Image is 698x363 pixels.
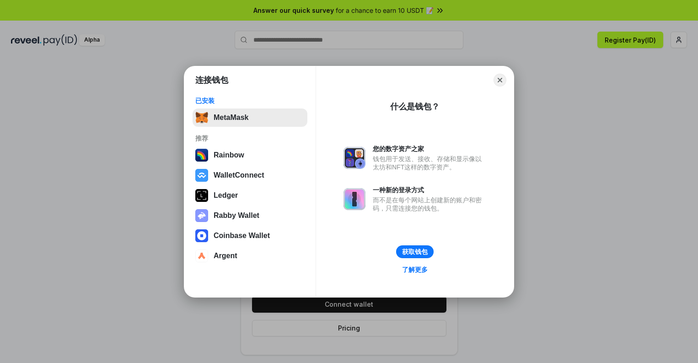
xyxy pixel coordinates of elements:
div: Ledger [214,191,238,200]
button: Ledger [193,186,307,205]
img: svg+xml,%3Csvg%20fill%3D%22none%22%20height%3D%2233%22%20viewBox%3D%220%200%2035%2033%22%20width%... [195,111,208,124]
div: 而不是在每个网站上创建新的账户和密码，只需连接您的钱包。 [373,196,486,212]
div: Rainbow [214,151,244,159]
div: 什么是钱包？ [390,101,440,112]
div: 已安装 [195,97,305,105]
img: svg+xml,%3Csvg%20xmlns%3D%22http%3A%2F%2Fwww.w3.org%2F2000%2Fsvg%22%20fill%3D%22none%22%20viewBox... [195,209,208,222]
button: Close [494,74,506,87]
button: Rainbow [193,146,307,164]
img: svg+xml,%3Csvg%20width%3D%22120%22%20height%3D%22120%22%20viewBox%3D%220%200%20120%20120%22%20fil... [195,149,208,162]
div: Rabby Wallet [214,211,259,220]
div: 钱包用于发送、接收、存储和显示像以太坊和NFT这样的数字资产。 [373,155,486,171]
div: WalletConnect [214,171,264,179]
button: MetaMask [193,108,307,127]
h1: 连接钱包 [195,75,228,86]
div: 一种新的登录方式 [373,186,486,194]
div: Coinbase Wallet [214,232,270,240]
img: svg+xml,%3Csvg%20width%3D%2228%22%20height%3D%2228%22%20viewBox%3D%220%200%2028%2028%22%20fill%3D... [195,249,208,262]
img: svg+xml,%3Csvg%20xmlns%3D%22http%3A%2F%2Fwww.w3.org%2F2000%2Fsvg%22%20width%3D%2228%22%20height%3... [195,189,208,202]
a: 了解更多 [397,264,433,276]
img: svg+xml,%3Csvg%20xmlns%3D%22http%3A%2F%2Fwww.w3.org%2F2000%2Fsvg%22%20fill%3D%22none%22%20viewBox... [344,147,365,169]
div: 推荐 [195,134,305,142]
button: Rabby Wallet [193,206,307,225]
button: Argent [193,247,307,265]
div: 了解更多 [402,265,428,274]
button: Coinbase Wallet [193,227,307,245]
img: svg+xml,%3Csvg%20width%3D%2228%22%20height%3D%2228%22%20viewBox%3D%220%200%2028%2028%22%20fill%3D... [195,169,208,182]
div: MetaMask [214,114,248,122]
div: Argent [214,252,237,260]
img: svg+xml,%3Csvg%20xmlns%3D%22http%3A%2F%2Fwww.w3.org%2F2000%2Fsvg%22%20fill%3D%22none%22%20viewBox... [344,188,365,210]
img: svg+xml,%3Csvg%20width%3D%2228%22%20height%3D%2228%22%20viewBox%3D%220%200%2028%2028%22%20fill%3D... [195,229,208,242]
button: 获取钱包 [396,245,434,258]
div: 获取钱包 [402,248,428,256]
div: 您的数字资产之家 [373,145,486,153]
button: WalletConnect [193,166,307,184]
